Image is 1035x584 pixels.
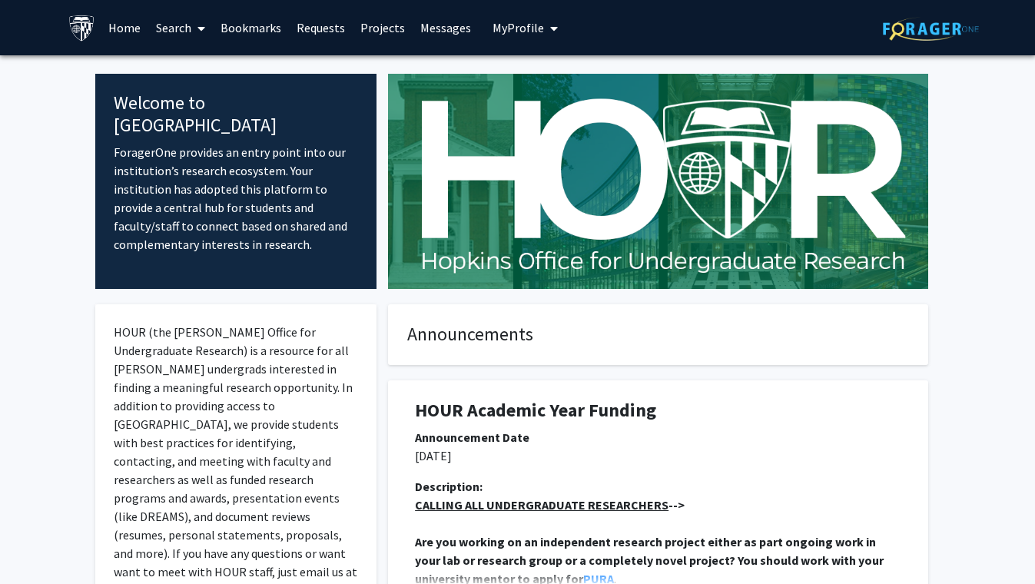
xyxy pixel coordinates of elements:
a: Requests [289,1,353,55]
h1: HOUR Academic Year Funding [415,400,901,422]
a: Bookmarks [213,1,289,55]
img: Cover Image [388,74,928,289]
span: My Profile [493,20,544,35]
a: Projects [353,1,413,55]
u: CALLING ALL UNDERGRADUATE RESEARCHERS [415,497,668,513]
div: Announcement Date [415,428,901,446]
img: ForagerOne Logo [883,17,979,41]
h4: Announcements [407,324,909,346]
a: Home [101,1,148,55]
iframe: Chat [12,515,65,572]
a: Messages [413,1,479,55]
strong: --> [415,497,685,513]
img: Johns Hopkins University Logo [68,15,95,41]
h4: Welcome to [GEOGRAPHIC_DATA] [114,92,359,137]
p: [DATE] [415,446,901,465]
a: Search [148,1,213,55]
div: Description: [415,477,901,496]
p: ForagerOne provides an entry point into our institution’s research ecosystem. Your institution ha... [114,143,359,254]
